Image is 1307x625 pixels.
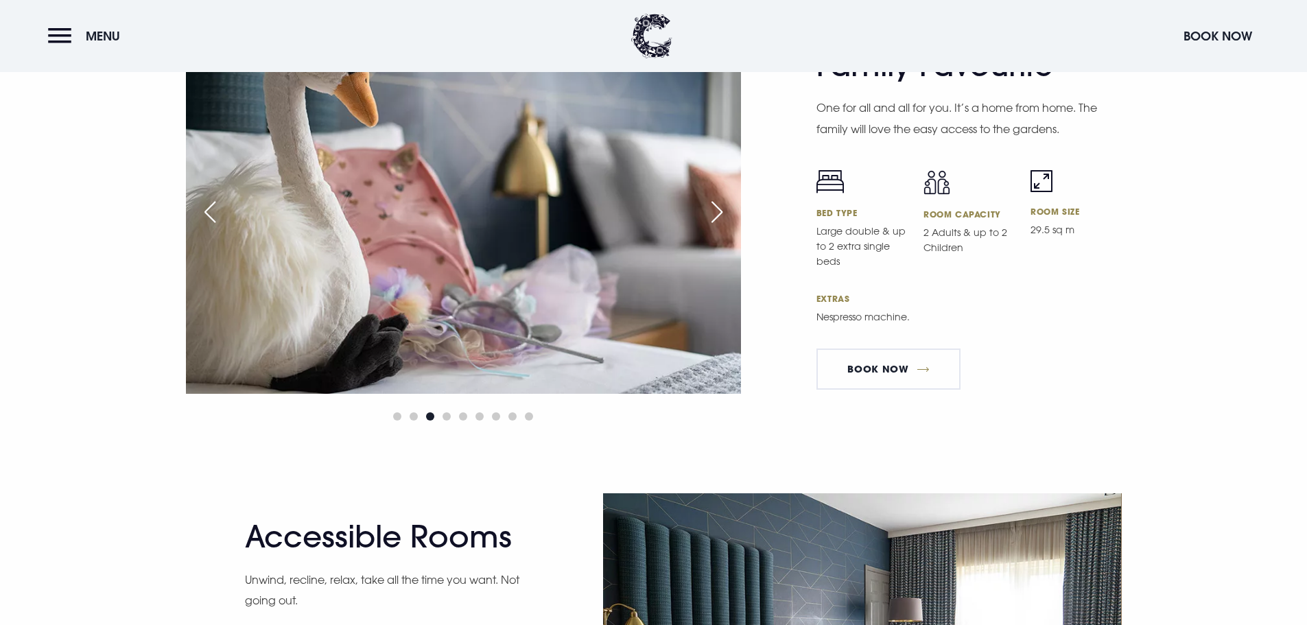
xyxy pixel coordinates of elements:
[816,224,907,269] p: Large double & up to 2 extra single beds
[508,412,517,421] span: Go to slide 8
[475,412,484,421] span: Go to slide 6
[393,412,401,421] span: Go to slide 1
[741,24,1296,394] img: Hotel in Bangor Northern Ireland
[193,197,227,227] div: Previous slide
[923,170,950,195] img: Family icon
[492,412,500,421] span: Go to slide 7
[86,28,120,44] span: Menu
[816,170,844,193] img: Bed icon
[816,47,1084,84] h2: Family Favourite
[816,207,907,218] h6: Bed Type
[1031,222,1121,237] p: 29.5 sq m
[1031,206,1121,217] h6: Room Size
[1177,21,1259,51] button: Book Now
[923,225,1014,255] p: 2 Adults & up to 2 Children
[816,309,1098,325] p: Nespresso machine.
[631,14,672,58] img: Clandeboye Lodge
[923,209,1014,220] h6: Room Capacity
[816,97,1098,139] p: One for all and all for you. It’s a home from home. The family will love the easy access to the g...
[48,21,127,51] button: Menu
[410,412,418,421] span: Go to slide 2
[186,24,741,394] img: Hotel in Bangor Northern Ireland
[443,412,451,421] span: Go to slide 4
[459,412,467,421] span: Go to slide 5
[816,349,961,390] a: Book Now
[525,412,533,421] span: Go to slide 9
[700,197,734,227] div: Next slide
[816,293,1122,304] h6: Extras
[426,412,434,421] span: Go to slide 3
[245,519,513,555] h2: Accessible Rooms
[1031,170,1052,192] img: Room size icon
[245,569,526,611] p: Unwind, recline, relax, take all the time you want. Not going out.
